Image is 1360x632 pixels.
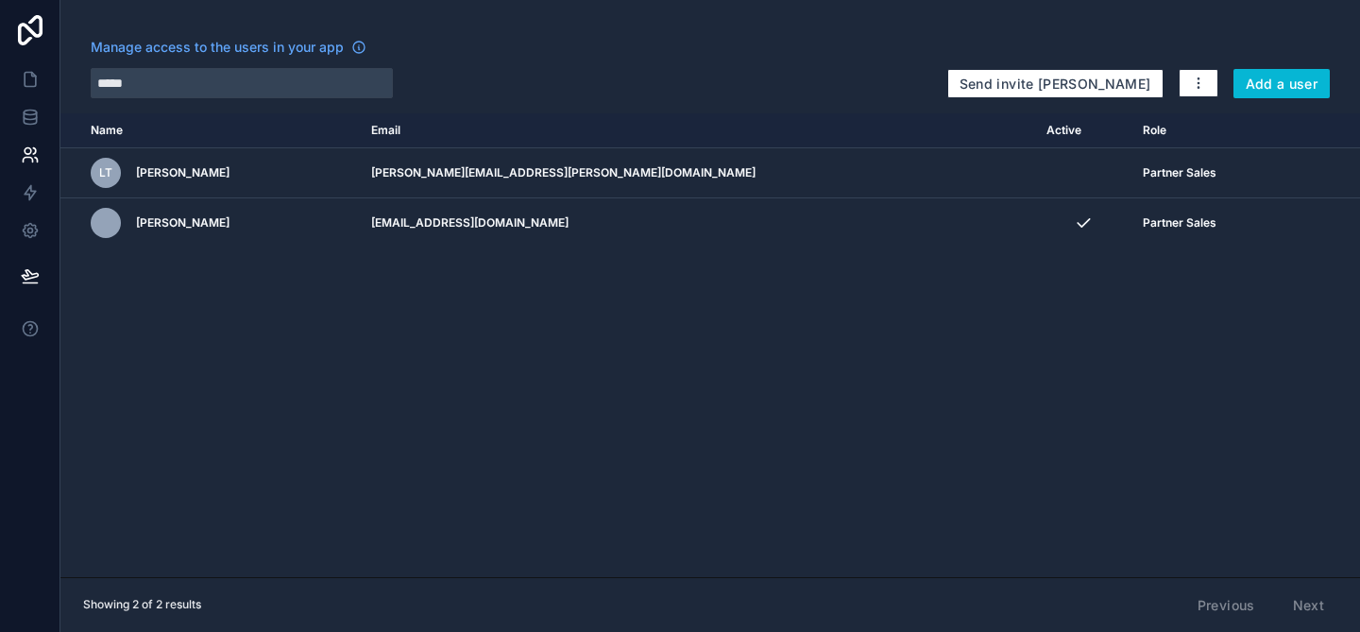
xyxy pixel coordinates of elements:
th: Email [360,113,1035,148]
span: Manage access to the users in your app [91,38,344,57]
td: [PERSON_NAME][EMAIL_ADDRESS][PERSON_NAME][DOMAIN_NAME] [360,148,1035,198]
div: scrollable content [60,113,1360,577]
span: [PERSON_NAME] [136,215,229,231]
span: [PERSON_NAME] [136,165,229,180]
button: Send invite [PERSON_NAME] [947,69,1164,99]
button: Add a user [1233,69,1331,99]
span: Partner Sales [1143,165,1216,180]
th: Active [1035,113,1130,148]
th: Name [60,113,360,148]
a: Manage access to the users in your app [91,38,366,57]
span: LT [99,165,112,180]
th: Role [1131,113,1291,148]
span: Partner Sales [1143,215,1216,231]
td: [EMAIL_ADDRESS][DOMAIN_NAME] [360,198,1035,248]
span: Showing 2 of 2 results [83,597,201,612]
